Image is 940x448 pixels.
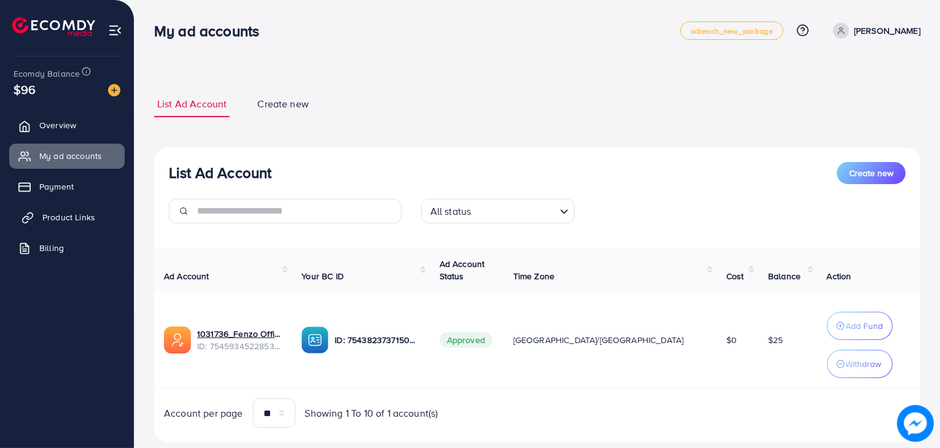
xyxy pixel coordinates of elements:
[846,319,884,333] p: Add Fund
[257,97,309,111] span: Create new
[42,211,95,223] span: Product Links
[14,68,80,80] span: Ecomdy Balance
[421,199,575,223] div: Search for option
[897,405,934,442] img: image
[691,27,773,35] span: adreach_new_package
[9,113,125,137] a: Overview
[108,84,120,96] img: image
[335,333,419,347] p: ID: 7543823737150406657
[157,97,227,111] span: List Ad Account
[854,23,920,38] p: [PERSON_NAME]
[301,270,344,282] span: Your BC ID
[169,164,271,182] h3: List Ad Account
[39,119,76,131] span: Overview
[9,174,125,199] a: Payment
[513,334,684,346] span: [GEOGRAPHIC_DATA]/[GEOGRAPHIC_DATA]
[39,180,74,193] span: Payment
[164,270,209,282] span: Ad Account
[305,406,438,420] span: Showing 1 To 10 of 1 account(s)
[827,350,893,378] button: Withdraw
[108,23,122,37] img: menu
[837,162,906,184] button: Create new
[440,332,492,348] span: Approved
[513,270,554,282] span: Time Zone
[197,340,282,352] span: ID: 7545934522853097489
[428,203,474,220] span: All status
[39,242,64,254] span: Billing
[768,334,783,346] span: $25
[849,167,893,179] span: Create new
[197,328,282,340] a: 1031736_Fenzo Official_1756924832043
[726,334,737,346] span: $0
[846,357,882,371] p: Withdraw
[475,200,554,220] input: Search for option
[164,406,243,420] span: Account per page
[827,312,893,340] button: Add Fund
[726,270,744,282] span: Cost
[9,205,125,230] a: Product Links
[197,328,282,353] div: <span class='underline'>1031736_Fenzo Official_1756924832043</span></br>7545934522853097489
[12,17,95,36] img: logo
[440,258,485,282] span: Ad Account Status
[768,270,801,282] span: Balance
[680,21,783,40] a: adreach_new_package
[9,236,125,260] a: Billing
[164,326,191,353] img: ic-ads-acc.e4c84228.svg
[9,144,125,168] a: My ad accounts
[301,326,328,353] img: ic-ba-acc.ded83a64.svg
[154,22,269,40] h3: My ad accounts
[827,270,852,282] span: Action
[828,23,920,39] a: [PERSON_NAME]
[14,80,36,98] span: $96
[39,150,102,162] span: My ad accounts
